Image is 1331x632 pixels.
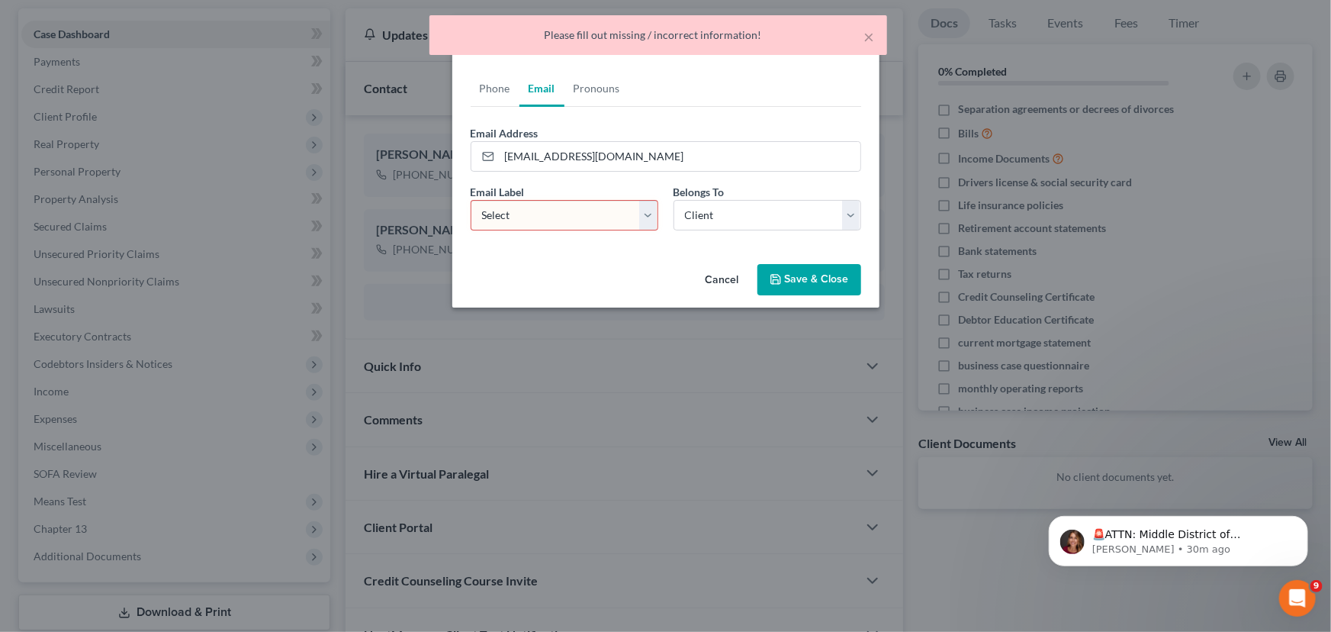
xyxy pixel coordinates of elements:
[1279,580,1316,617] iframe: Intercom live chat
[442,27,875,43] div: Please fill out missing / incorrect information!
[519,70,564,107] a: Email
[757,264,861,296] button: Save & Close
[471,70,519,107] a: Phone
[693,266,751,296] button: Cancel
[471,125,539,141] label: Email Address
[1026,484,1331,591] iframe: Intercom notifications message
[674,185,725,198] span: Belongs To
[500,142,860,171] input: Email Address
[471,184,525,200] label: Email Label
[864,27,875,46] button: ×
[564,70,629,107] a: Pronouns
[1310,580,1323,592] span: 9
